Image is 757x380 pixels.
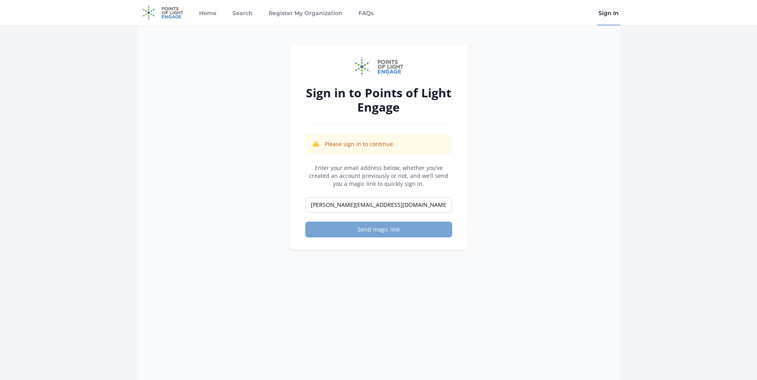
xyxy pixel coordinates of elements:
[306,197,452,212] input: Email address
[306,222,452,237] button: Send magic link
[354,57,404,76] img: Points of Light Engage logo
[306,164,452,188] p: Enter your email address below, whether you’ve created an account previously or not, and we’ll se...
[325,140,395,148] p: Please sign in to continue.
[306,86,452,114] h2: Sign in to Points of Light Engage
